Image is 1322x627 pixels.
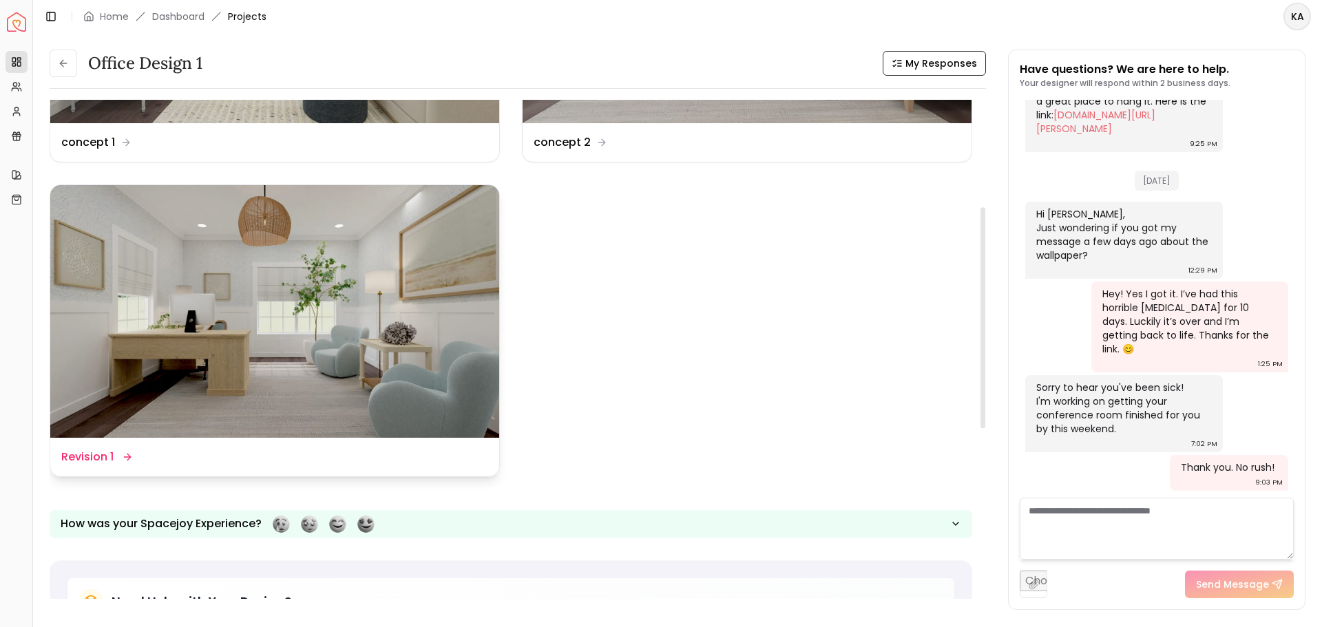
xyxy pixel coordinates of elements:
[61,134,115,151] dd: concept 1
[152,10,204,23] a: Dashboard
[1135,171,1179,191] span: [DATE]
[1102,287,1275,356] div: Hey! Yes I got it. I’ve had this horrible [MEDICAL_DATA] for 10 days. Luckily it’s over and I’m g...
[1020,61,1230,78] p: Have questions? We are here to help.
[1191,437,1217,451] div: 7:02 PM
[1036,207,1209,262] div: Hi [PERSON_NAME], Just wondering if you got my message a few days ago about the wallpaper?
[1190,137,1217,151] div: 9:25 PM
[905,56,977,70] span: My Responses
[88,52,202,74] h3: Office design 1
[7,12,26,32] img: Spacejoy Logo
[61,516,262,532] p: How was your Spacejoy Experience?
[1036,381,1209,436] div: Sorry to hear you've been sick! I'm working on getting your conference room finished for you by t...
[7,12,26,32] a: Spacejoy
[100,10,129,23] a: Home
[534,134,591,151] dd: concept 2
[83,10,266,23] nav: breadcrumb
[1285,4,1310,29] span: KA
[1188,264,1217,277] div: 12:29 PM
[50,185,499,438] img: Revision 1
[1258,357,1283,371] div: 1:25 PM
[228,10,266,23] span: Projects
[50,184,500,477] a: Revision 1Revision 1
[1036,108,1155,136] a: [DOMAIN_NAME][URL][PERSON_NAME]
[1020,78,1230,89] p: Your designer will respond within 2 business days.
[883,51,986,76] button: My Responses
[50,510,972,538] button: How was your Spacejoy Experience?Feeling terribleFeeling badFeeling goodFeeling awesome
[1255,476,1283,489] div: 9:03 PM
[61,449,114,465] dd: Revision 1
[1181,460,1274,474] div: Thank you. No rush!
[112,592,291,611] h5: Need Help with Your Design?
[1283,3,1311,30] button: KA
